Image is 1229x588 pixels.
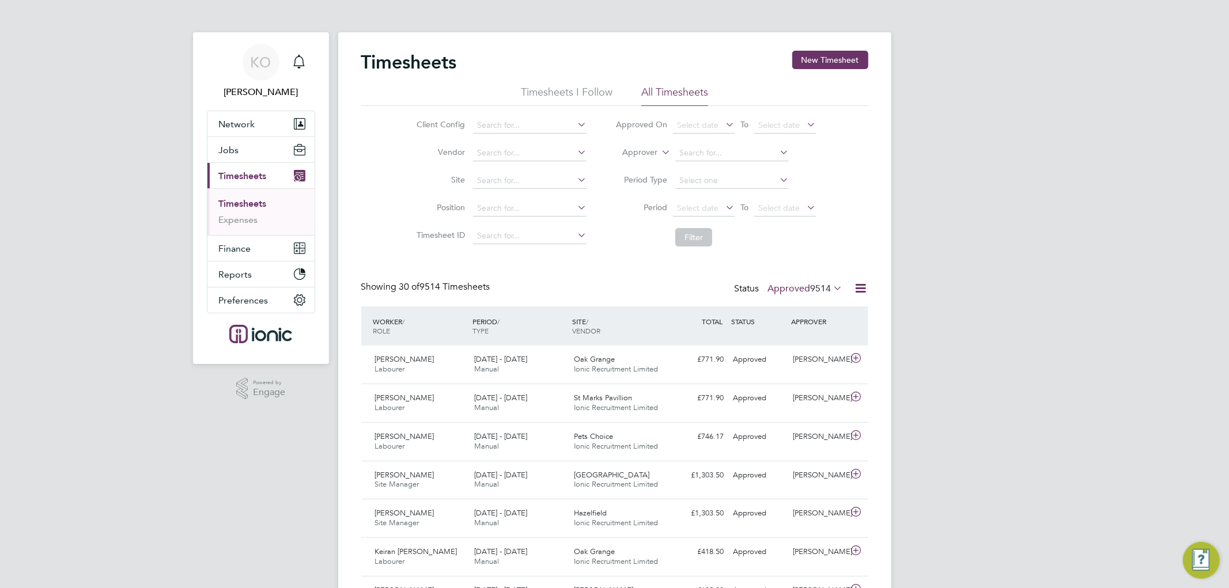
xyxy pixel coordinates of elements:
[574,479,658,489] span: Ionic Recruitment Limited
[574,556,658,566] span: Ionic Recruitment Limited
[788,350,848,369] div: [PERSON_NAME]
[669,543,729,562] div: £418.50
[677,203,719,213] span: Select date
[788,466,848,485] div: [PERSON_NAME]
[574,393,632,403] span: St Marks Pavillion
[253,378,285,388] span: Powered by
[207,287,315,313] button: Preferences
[375,364,405,374] span: Labourer
[768,283,843,294] label: Approved
[574,518,658,528] span: Ionic Recruitment Limited
[474,403,499,412] span: Manual
[669,466,729,485] div: £1,303.50
[207,163,315,188] button: Timesheets
[729,427,789,446] div: Approved
[474,518,499,528] span: Manual
[569,311,669,341] div: SITE
[669,504,729,523] div: £1,303.50
[207,137,315,162] button: Jobs
[677,120,719,130] span: Select date
[788,389,848,408] div: [PERSON_NAME]
[207,44,315,99] a: KO[PERSON_NAME]
[474,470,527,480] span: [DATE] - [DATE]
[207,85,315,99] span: Kirsty Owen
[758,120,800,130] span: Select date
[370,311,470,341] div: WORKER
[615,202,667,213] label: Period
[473,200,587,217] input: Search for...
[811,283,831,294] span: 9514
[413,119,465,130] label: Client Config
[474,354,527,364] span: [DATE] - [DATE]
[219,198,267,209] a: Timesheets
[675,173,789,189] input: Select one
[474,441,499,451] span: Manual
[219,243,251,254] span: Finance
[251,55,271,70] span: KO
[375,403,405,412] span: Labourer
[413,230,465,240] label: Timesheet ID
[574,441,658,451] span: Ionic Recruitment Limited
[737,200,752,215] span: To
[615,119,667,130] label: Approved On
[474,431,527,441] span: [DATE] - [DATE]
[574,508,607,518] span: Hazelfield
[675,228,712,246] button: Filter
[788,504,848,523] div: [PERSON_NAME]
[403,317,405,326] span: /
[375,431,434,441] span: [PERSON_NAME]
[219,170,267,181] span: Timesheets
[574,470,649,480] span: [GEOGRAPHIC_DATA]
[193,32,329,364] nav: Main navigation
[758,203,800,213] span: Select date
[207,325,315,343] a: Go to home page
[399,281,420,293] span: 30 of
[729,504,789,523] div: Approved
[474,556,499,566] span: Manual
[473,117,587,134] input: Search for...
[574,431,613,441] span: Pets Choice
[1183,542,1220,579] button: Engage Resource Center
[729,543,789,562] div: Approved
[497,317,500,326] span: /
[788,427,848,446] div: [PERSON_NAME]
[615,174,667,185] label: Period Type
[669,427,729,446] div: £746.17
[375,518,419,528] span: Site Manager
[735,281,845,297] div: Status
[219,295,269,306] span: Preferences
[375,508,434,518] span: [PERSON_NAME]
[729,350,789,369] div: Approved
[470,311,569,341] div: PERIOD
[702,317,723,326] span: TOTAL
[219,145,239,155] span: Jobs
[737,117,752,132] span: To
[207,188,315,235] div: Timesheets
[413,202,465,213] label: Position
[574,354,615,364] span: Oak Grange
[207,111,315,136] button: Network
[375,470,434,480] span: [PERSON_NAME]
[474,393,527,403] span: [DATE] - [DATE]
[669,350,729,369] div: £771.90
[472,326,489,335] span: TYPE
[219,214,258,225] a: Expenses
[375,441,405,451] span: Labourer
[788,311,848,332] div: APPROVER
[219,269,252,280] span: Reports
[788,543,848,562] div: [PERSON_NAME]
[574,403,658,412] span: Ionic Recruitment Limited
[792,51,868,69] button: New Timesheet
[572,326,600,335] span: VENDOR
[521,85,612,106] li: Timesheets I Follow
[229,325,292,343] img: ionic-logo-retina.png
[606,147,657,158] label: Approver
[361,281,493,293] div: Showing
[473,145,587,161] input: Search for...
[375,354,434,364] span: [PERSON_NAME]
[207,261,315,287] button: Reports
[729,311,789,332] div: STATUS
[474,364,499,374] span: Manual
[373,326,391,335] span: ROLE
[675,145,789,161] input: Search for...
